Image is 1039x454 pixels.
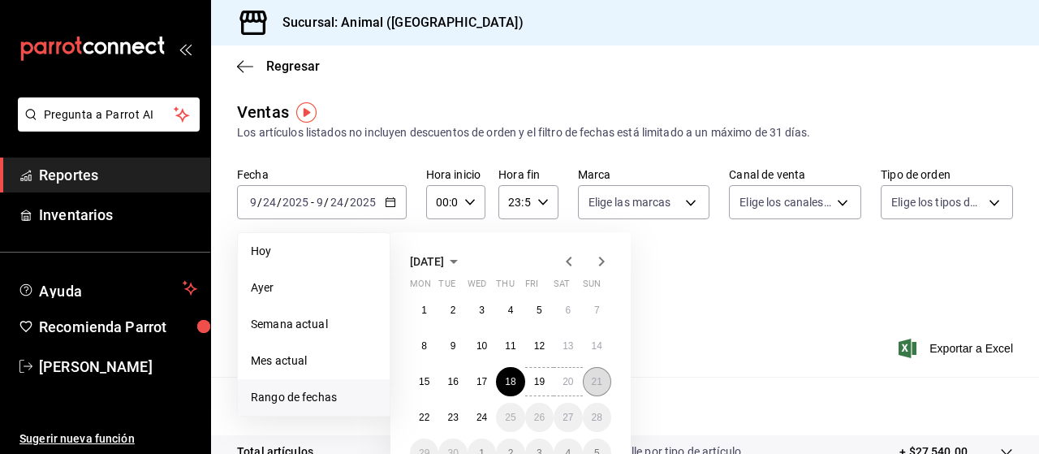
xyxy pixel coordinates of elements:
[508,305,514,316] abbr: September 4, 2025
[505,340,515,352] abbr: September 11, 2025
[496,279,514,296] abbr: Thursday
[578,169,710,180] label: Marca
[237,58,320,74] button: Regresar
[525,296,554,325] button: September 5, 2025
[451,305,456,316] abbr: September 2, 2025
[592,412,602,423] abbr: September 28, 2025
[438,367,467,396] button: September 16, 2025
[237,100,289,124] div: Ventas
[421,305,427,316] abbr: September 1, 2025
[39,316,197,338] span: Recomienda Parrot
[563,376,573,387] abbr: September 20, 2025
[438,296,467,325] button: September 2, 2025
[410,255,444,268] span: [DATE]
[296,102,317,123] img: Tooltip marker
[496,296,524,325] button: September 4, 2025
[251,243,377,260] span: Hoy
[344,196,349,209] span: /
[496,331,524,361] button: September 11, 2025
[251,352,377,370] span: Mes actual
[39,164,197,186] span: Reportes
[525,403,554,432] button: September 26, 2025
[237,124,1013,141] div: Los artículos listados no incluyen descuentos de orden y el filtro de fechas está limitado a un m...
[39,356,197,378] span: [PERSON_NAME]
[537,305,542,316] abbr: September 5, 2025
[554,367,582,396] button: September 20, 2025
[468,296,496,325] button: September 3, 2025
[262,196,277,209] input: --
[249,196,257,209] input: --
[438,331,467,361] button: September 9, 2025
[419,412,429,423] abbr: September 22, 2025
[525,331,554,361] button: September 12, 2025
[525,279,538,296] abbr: Friday
[447,376,458,387] abbr: September 16, 2025
[902,339,1013,358] button: Exportar a Excel
[419,376,429,387] abbr: September 15, 2025
[468,403,496,432] button: September 24, 2025
[496,367,524,396] button: September 18, 2025
[476,376,487,387] abbr: September 17, 2025
[729,169,861,180] label: Canal de venta
[534,376,545,387] abbr: September 19, 2025
[592,376,602,387] abbr: September 21, 2025
[498,169,558,180] label: Hora fin
[426,169,485,180] label: Hora inicio
[316,196,324,209] input: --
[476,340,487,352] abbr: September 10, 2025
[534,340,545,352] abbr: September 12, 2025
[479,305,485,316] abbr: September 3, 2025
[311,196,314,209] span: -
[554,331,582,361] button: September 13, 2025
[583,279,601,296] abbr: Sunday
[583,296,611,325] button: September 7, 2025
[410,403,438,432] button: September 22, 2025
[881,169,1013,180] label: Tipo de orden
[476,412,487,423] abbr: September 24, 2025
[554,279,570,296] abbr: Saturday
[554,403,582,432] button: September 27, 2025
[534,412,545,423] abbr: September 26, 2025
[11,118,200,135] a: Pregunta a Parrot AI
[266,58,320,74] span: Regresar
[179,42,192,55] button: open_drawer_menu
[19,430,197,448] span: Sugerir nueva función
[438,279,455,296] abbr: Tuesday
[39,279,176,298] span: Ayuda
[588,194,671,210] span: Elige las marcas
[583,403,611,432] button: September 28, 2025
[410,331,438,361] button: September 8, 2025
[583,367,611,396] button: September 21, 2025
[468,367,496,396] button: September 17, 2025
[525,367,554,396] button: September 19, 2025
[594,305,600,316] abbr: September 7, 2025
[251,389,377,406] span: Rango de fechas
[410,279,431,296] abbr: Monday
[505,412,515,423] abbr: September 25, 2025
[349,196,377,209] input: ----
[410,252,463,271] button: [DATE]
[324,196,329,209] span: /
[496,403,524,432] button: September 25, 2025
[330,196,344,209] input: --
[410,367,438,396] button: September 15, 2025
[251,279,377,296] span: Ayer
[277,196,282,209] span: /
[39,204,197,226] span: Inventarios
[563,340,573,352] abbr: September 13, 2025
[563,412,573,423] abbr: September 27, 2025
[282,196,309,209] input: ----
[18,97,200,132] button: Pregunta a Parrot AI
[257,196,262,209] span: /
[447,412,458,423] abbr: September 23, 2025
[554,296,582,325] button: September 6, 2025
[592,340,602,352] abbr: September 14, 2025
[451,340,456,352] abbr: September 9, 2025
[438,403,467,432] button: September 23, 2025
[421,340,427,352] abbr: September 8, 2025
[44,106,175,123] span: Pregunta a Parrot AI
[739,194,831,210] span: Elige los canales de venta
[565,305,571,316] abbr: September 6, 2025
